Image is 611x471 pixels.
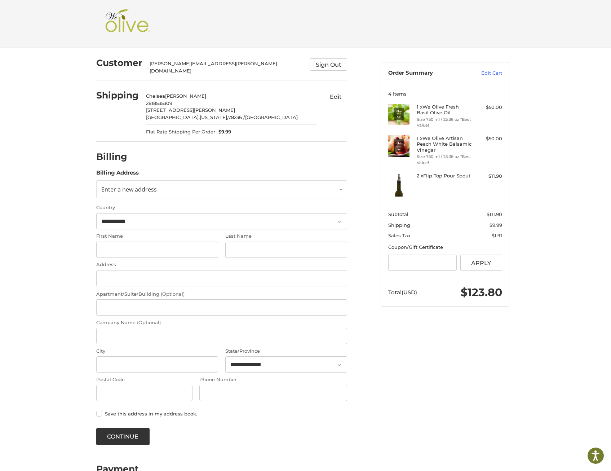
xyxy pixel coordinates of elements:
label: Address [96,261,347,268]
p: We're away right now. Please check back later! [10,11,81,17]
h4: 1 x We Olive Artisan Peach White Balsamic Vinegar [417,135,472,153]
span: Total (USD) [388,289,417,296]
span: [PERSON_NAME] [165,93,206,99]
div: Coupon/Gift Certificate [388,244,502,251]
span: 2818535309 [146,100,172,106]
h4: 1 x We Olive Fresh Basil Olive Oil [417,104,472,116]
span: Sales Tax [388,233,411,238]
span: [US_STATE], [200,114,228,120]
div: [PERSON_NAME][EMAIL_ADDRESS][PERSON_NAME][DOMAIN_NAME] [150,60,303,74]
label: First Name [96,233,218,240]
label: Last Name [225,233,347,240]
h2: Customer [96,57,142,69]
a: Enter or select a different address [96,180,347,198]
span: Flat Rate Shipping Per Order [146,128,215,136]
div: $50.00 [474,104,502,111]
small: (Optional) [137,320,161,325]
span: [STREET_ADDRESS][PERSON_NAME] [146,107,235,113]
button: Continue [96,428,150,445]
span: $9.99 [490,222,502,228]
label: City [96,348,218,355]
input: Gift Certificate or Coupon Code [388,255,457,271]
button: Edit [324,91,347,102]
small: (Optional) [161,291,185,297]
span: [GEOGRAPHIC_DATA], [146,114,200,120]
a: Edit Cart [466,70,502,77]
h4: 2 x Flip Top Pour Spout [417,173,472,179]
img: Shop We Olive [103,9,152,38]
button: Sign Out [310,58,347,71]
span: Chelsea [146,93,165,99]
div: $11.90 [474,173,502,180]
span: Enter a new address [101,185,157,193]
span: $111.90 [487,211,502,217]
li: Size 750 ml / 25.36 oz *Best Value! [417,116,472,128]
li: Size 750 ml / 25.36 oz *Best Value! [417,154,472,166]
h3: 4 Items [388,91,502,97]
span: $123.80 [461,286,502,299]
label: Country [96,204,347,211]
span: $9.99 [215,128,231,136]
iframe: Google Customer Reviews [552,452,611,471]
h2: Shipping [96,90,139,101]
h3: Order Summary [388,70,466,77]
label: Postal Code [96,376,192,383]
span: Subtotal [388,211,408,217]
h2: Billing [96,151,138,162]
span: $1.91 [492,233,502,238]
span: Shipping [388,222,410,228]
button: Apply [460,255,502,271]
span: 78236 / [228,114,245,120]
legend: Billing Address [96,169,139,180]
button: Open LiveChat chat widget [83,9,92,18]
label: Apartment/Suite/Building [96,291,347,298]
div: $50.00 [474,135,502,142]
label: Company Name [96,319,347,326]
span: [GEOGRAPHIC_DATA] [245,114,298,120]
label: Save this address in my address book. [96,411,347,417]
label: State/Province [225,348,347,355]
label: Phone Number [199,376,347,383]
